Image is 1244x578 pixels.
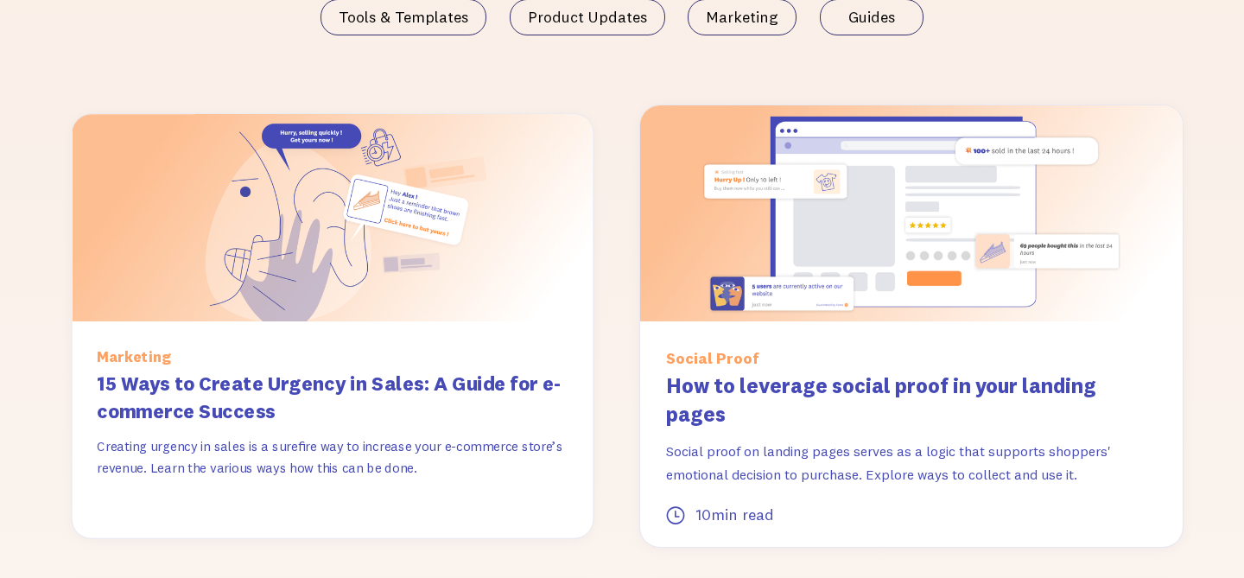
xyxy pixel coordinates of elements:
img: How to leverage social proof in your landing pages [640,105,1183,321]
img: 15 Ways to Create Urgency in Sales: A Guide for e-commerce Success [73,114,593,321]
div:  [666,503,685,528]
h3: How to leverage social proof in your landing pages [666,372,1157,429]
span: Product Updates [528,9,647,26]
div: Social Proof [666,346,759,372]
div: Marketing [97,346,170,370]
div: min read [711,503,774,528]
a: How to leverage social proof in your landing pagesSocial proof on landing pages serves as a logic... [666,372,1157,521]
span: Marketing [706,9,778,26]
span: Tools & Templates [339,9,468,26]
a: 15 Ways to Create Urgency in Sales: A Guide for e-commerce SuccessCreating urgency in sales is a ... [97,370,568,490]
h3: 15 Ways to Create Urgency in Sales: A Guide for e-commerce Success [97,370,568,426]
span: Guides [848,9,895,26]
div: 10 [695,503,711,528]
p: Social proof on landing pages serves as a logic that supports shoppers' emotional decision to pur... [666,440,1157,486]
p: Creating urgency in sales is a surefire way to increase your e-commerce store’s revenue. Learn th... [97,435,568,480]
